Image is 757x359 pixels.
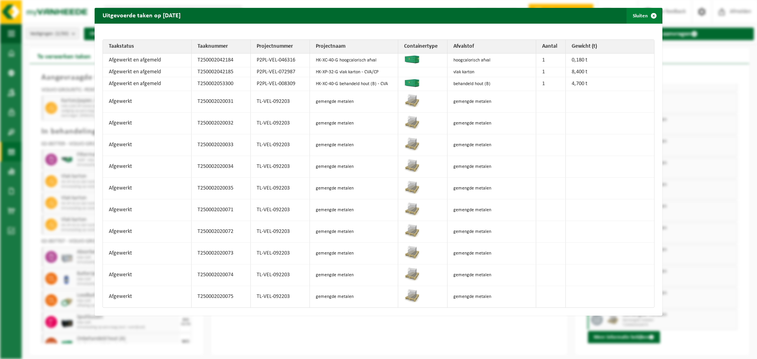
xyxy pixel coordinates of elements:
h2: Uitgevoerde taken op [DATE] [95,8,188,23]
td: gemengde metalen [447,292,536,313]
img: LP-PA-00000-WDN-11 [404,207,420,223]
td: gemengde metalen [447,227,536,248]
td: Afgewerkt [103,118,192,140]
td: gemengde metalen [310,205,399,227]
td: gemengde metalen [447,248,536,270]
td: P2PL-VEL-046316 [251,54,310,67]
td: HK-XC-40-G hoogcalorisch afval [310,54,399,67]
td: Afgewerkt [103,162,192,183]
td: gemengde metalen [310,183,399,205]
td: 1 [536,67,566,83]
img: LP-PA-00000-WDN-11 [404,250,420,266]
td: Afgewerkt en afgemeld [103,67,192,83]
td: T250002020032 [192,118,251,140]
td: TL-VEL-092203 [251,227,310,248]
td: Afgewerkt [103,292,192,313]
td: 1 [536,83,566,97]
th: Taaknummer [192,40,251,54]
td: P2PL-VEL-072987 [251,67,310,83]
td: Afgewerkt [103,205,192,227]
td: gemengde metalen [310,292,399,313]
td: T250002020075 [192,292,251,313]
td: TL-VEL-092203 [251,292,310,313]
td: Afgewerkt [103,97,192,118]
td: gemengde metalen [447,183,536,205]
td: TL-VEL-092203 [251,97,310,118]
td: 0,180 t [566,54,654,67]
th: Gewicht (t) [566,40,654,54]
td: TL-VEL-092203 [251,183,310,205]
td: T250002053300 [192,83,251,97]
td: gemengde metalen [310,162,399,183]
img: LP-PA-00000-WDN-11 [404,229,420,244]
td: gemengde metalen [447,118,536,140]
td: gemengde metalen [447,140,536,162]
img: LP-PA-00000-WDN-11 [404,272,420,288]
td: hoogcalorisch afval [447,54,536,67]
td: gemengde metalen [310,97,399,118]
td: HK-XC-40-G behandeld hout (B) - CVA [310,83,399,97]
td: behandeld hout (B) [447,83,536,97]
td: Afgewerkt [103,248,192,270]
img: LP-PA-00000-WDN-11 [404,120,420,136]
td: gemengde metalen [447,205,536,227]
td: Afgewerkt en afgemeld [103,83,192,97]
img: LP-PA-00000-WDN-11 [404,294,420,309]
img: LP-PA-00000-WDN-11 [404,99,420,114]
td: gemengde metalen [310,248,399,270]
td: 1 [536,54,566,67]
td: gemengde metalen [310,118,399,140]
td: T250002020071 [192,205,251,227]
th: Taakstatus [103,40,192,54]
img: LP-PA-00000-WDN-11 [404,164,420,179]
td: Afgewerkt [103,227,192,248]
img: HK-XC-40-GN-00 [404,85,420,93]
th: Projectnaam [310,40,399,54]
td: T250002020034 [192,162,251,183]
td: Afgewerkt en afgemeld [103,54,192,67]
th: Aantal [536,40,566,54]
td: TL-VEL-092203 [251,248,310,270]
td: P2PL-VEL-008309 [251,83,310,97]
td: TL-VEL-092203 [251,270,310,292]
td: Afgewerkt [103,140,192,162]
th: Projectnummer [251,40,310,54]
img: LP-PA-00000-WDN-11 [404,185,420,201]
td: TL-VEL-092203 [251,162,310,183]
td: TL-VEL-092203 [251,140,310,162]
td: vlak karton [447,67,536,83]
td: T250002020035 [192,183,251,205]
td: gemengde metalen [310,140,399,162]
th: Afvalstof [447,40,536,54]
td: T250002020072 [192,227,251,248]
td: gemengde metalen [310,270,399,292]
td: 8,400 t [566,67,654,83]
img: LP-PA-00000-WDN-11 [404,142,420,158]
td: T250002020074 [192,270,251,292]
button: Sluiten [626,8,662,24]
td: gemengde metalen [310,227,399,248]
td: gemengde metalen [447,162,536,183]
td: T250002042184 [192,54,251,67]
td: Afgewerkt [103,183,192,205]
td: T250002020031 [192,97,251,118]
td: Afgewerkt [103,270,192,292]
td: 4,700 t [566,83,654,97]
td: T250002042185 [192,67,251,83]
td: TL-VEL-092203 [251,118,310,140]
td: gemengde metalen [447,97,536,118]
img: HK-XP-32-GN-00 [404,69,437,80]
td: T250002020073 [192,248,251,270]
img: HK-XC-40-GN-00 [404,56,420,63]
th: Containertype [398,40,447,54]
td: T250002020033 [192,140,251,162]
td: HK-XP-32-G vlak karton - CVA/CP [310,67,399,83]
td: gemengde metalen [447,270,536,292]
td: TL-VEL-092203 [251,205,310,227]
